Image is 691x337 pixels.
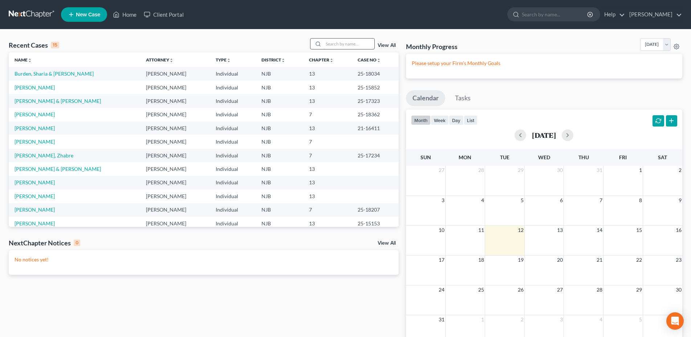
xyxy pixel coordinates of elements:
[352,203,399,217] td: 25-18207
[303,176,352,189] td: 13
[210,67,256,80] td: Individual
[556,166,564,174] span: 30
[9,238,80,247] div: NextChapter Notices
[522,8,588,21] input: Search by name...
[303,81,352,94] td: 13
[303,67,352,80] td: 13
[256,217,303,230] td: NJB
[140,108,210,121] td: [PERSON_NAME]
[556,226,564,234] span: 13
[303,94,352,108] td: 13
[28,58,32,63] i: unfold_more
[15,193,55,199] a: [PERSON_NAME]
[480,196,485,205] span: 4
[210,121,256,135] td: Individual
[256,162,303,176] td: NJB
[329,58,334,63] i: unfold_more
[559,315,564,324] span: 3
[420,154,431,160] span: Sun
[281,58,285,63] i: unfold_more
[210,176,256,189] td: Individual
[210,149,256,162] td: Individual
[76,12,100,17] span: New Case
[256,94,303,108] td: NJB
[619,154,627,160] span: Fri
[626,8,682,21] a: [PERSON_NAME]
[596,285,603,294] span: 28
[140,94,210,108] td: [PERSON_NAME]
[140,189,210,203] td: [PERSON_NAME]
[412,60,676,67] p: Please setup your Firm's Monthly Goals
[352,67,399,80] td: 25-18034
[477,285,485,294] span: 25
[666,312,684,330] div: Open Intercom Messenger
[438,315,445,324] span: 31
[459,154,471,160] span: Mon
[256,203,303,217] td: NJB
[140,135,210,148] td: [PERSON_NAME]
[378,241,396,246] a: View All
[15,57,32,63] a: Nameunfold_more
[140,203,210,217] td: [PERSON_NAME]
[303,189,352,203] td: 13
[256,135,303,148] td: NJB
[520,315,524,324] span: 2
[532,131,556,139] h2: [DATE]
[559,196,564,205] span: 6
[438,256,445,264] span: 17
[596,166,603,174] span: 31
[210,162,256,176] td: Individual
[256,189,303,203] td: NJB
[210,94,256,108] td: Individual
[431,115,449,125] button: week
[210,108,256,121] td: Individual
[15,166,101,172] a: [PERSON_NAME] & [PERSON_NAME]
[303,149,352,162] td: 7
[601,8,625,21] a: Help
[140,176,210,189] td: [PERSON_NAME]
[578,154,589,160] span: Thu
[438,226,445,234] span: 10
[303,217,352,230] td: 13
[210,81,256,94] td: Individual
[74,240,80,246] div: 0
[438,285,445,294] span: 24
[216,57,231,63] a: Typeunfold_more
[256,176,303,189] td: NJB
[352,108,399,121] td: 25-18362
[500,154,509,160] span: Tue
[675,256,682,264] span: 23
[477,166,485,174] span: 28
[464,115,477,125] button: list
[638,196,643,205] span: 8
[140,149,210,162] td: [PERSON_NAME]
[556,256,564,264] span: 20
[227,58,231,63] i: unfold_more
[411,115,431,125] button: month
[678,196,682,205] span: 9
[169,58,174,63] i: unfold_more
[140,217,210,230] td: [PERSON_NAME]
[303,121,352,135] td: 13
[517,166,524,174] span: 29
[477,256,485,264] span: 18
[15,179,55,185] a: [PERSON_NAME]
[635,285,643,294] span: 29
[675,226,682,234] span: 16
[658,154,667,160] span: Sat
[480,315,485,324] span: 1
[303,135,352,148] td: 7
[596,256,603,264] span: 21
[324,39,374,49] input: Search by name...
[51,42,59,48] div: 15
[638,315,643,324] span: 5
[520,196,524,205] span: 5
[406,42,458,51] h3: Monthly Progress
[599,196,603,205] span: 7
[596,226,603,234] span: 14
[15,256,393,263] p: No notices yet!
[140,81,210,94] td: [PERSON_NAME]
[15,84,55,91] a: [PERSON_NAME]
[109,8,140,21] a: Home
[309,57,334,63] a: Chapterunfold_more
